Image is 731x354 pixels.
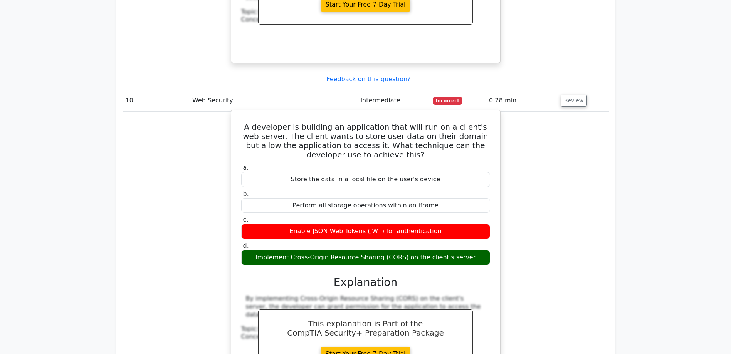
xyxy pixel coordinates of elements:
td: 0:28 min. [486,90,558,112]
td: Web Security [189,90,357,112]
div: Enable JSON Web Tokens (JWT) for authentication [241,224,490,239]
span: d. [243,242,249,249]
div: Topic: [241,8,490,16]
div: By implementing Cross-Origin Resource Sharing (CORS) on the client's server, the developer can gr... [246,295,486,319]
div: Store the data in a local file on the user's device [241,172,490,187]
span: b. [243,190,249,197]
a: Feedback on this question? [326,75,410,83]
td: 10 [123,90,190,112]
td: Intermediate [357,90,430,112]
span: Incorrect [433,97,462,105]
div: Topic: [241,325,490,333]
h5: A developer is building an application that will run on a client's web server. The client wants t... [240,122,491,159]
div: Perform all storage operations within an iframe [241,198,490,213]
div: Concept: [241,16,490,24]
h3: Explanation [246,276,486,289]
span: c. [243,216,249,223]
button: Review [561,95,587,107]
span: a. [243,164,249,171]
div: Implement Cross-Origin Resource Sharing (CORS) on the client's server [241,250,490,265]
div: Concept: [241,333,490,341]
